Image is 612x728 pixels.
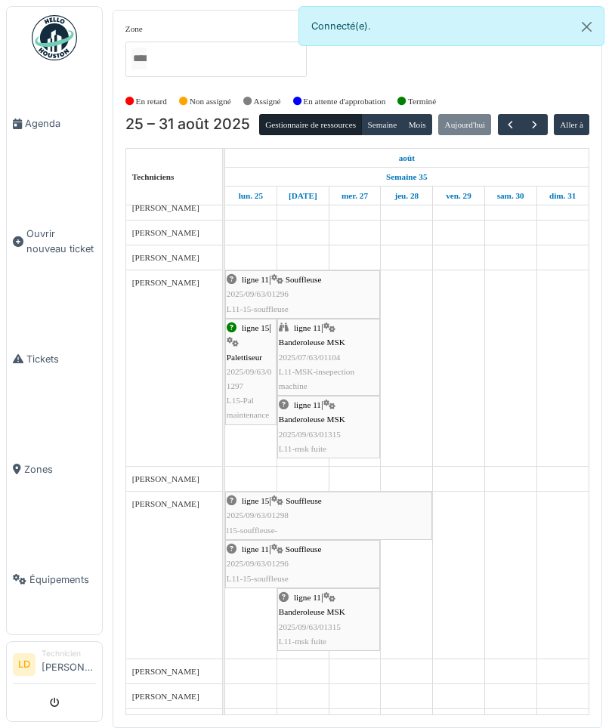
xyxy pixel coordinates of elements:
[227,353,262,362] span: Palettiseur
[493,187,528,205] a: 30 août 2025
[227,367,272,390] span: 2025/09/63/01297
[125,116,250,134] h2: 25 – 31 août 2025
[7,179,102,304] a: Ouvrir nouveau ticket
[279,607,345,616] span: Banderoleuse MSK
[227,289,289,298] span: 2025/09/63/01296
[7,69,102,179] a: Agenda
[391,187,422,205] a: 28 août 2025
[132,228,199,237] span: [PERSON_NAME]
[227,494,431,538] div: |
[26,352,96,366] span: Tickets
[125,23,143,35] label: Zone
[382,168,431,187] a: Semaine 35
[132,667,199,676] span: [PERSON_NAME]
[498,114,523,136] button: Précédent
[7,414,102,524] a: Zones
[279,321,379,393] div: |
[42,648,96,659] div: Technicien
[242,544,269,554] span: ligne 11
[132,172,175,181] span: Techniciens
[570,7,604,47] button: Close
[522,114,547,136] button: Suivant
[24,462,96,477] span: Zones
[395,149,419,168] a: 25 août 2025
[279,591,379,649] div: |
[227,511,289,520] span: 2025/09/63/01298
[294,323,321,332] span: ligne 11
[279,622,341,631] span: 2025/09/63/01315
[279,367,354,390] span: L11-MSK-insepection machine
[13,653,36,676] li: LD
[26,227,96,255] span: Ouvrir nouveau ticket
[338,187,372,205] a: 27 août 2025
[285,187,321,205] a: 26 août 2025
[227,396,270,419] span: L15-Pal maintenance
[190,95,231,108] label: Non assigné
[554,114,589,135] button: Aller à
[136,95,167,108] label: En retard
[235,187,267,205] a: 25 août 2025
[361,114,403,135] button: Semaine
[279,398,379,456] div: |
[279,353,341,362] span: 2025/07/63/01104
[227,273,379,316] div: |
[294,400,321,409] span: ligne 11
[303,95,385,108] label: En attente d'approbation
[242,496,269,505] span: ligne 15
[132,203,199,212] span: [PERSON_NAME]
[227,559,289,568] span: 2025/09/63/01296
[25,116,96,131] span: Agenda
[242,275,269,284] span: ligne 11
[286,496,322,505] span: Souffleuse
[227,526,278,535] span: l15-souffleuse-
[32,15,77,60] img: Badge_color-CXgf-gQk.svg
[259,114,362,135] button: Gestionnaire de ressources
[13,648,96,684] a: LD Technicien[PERSON_NAME]
[227,304,289,313] span: L11-15-souffleuse
[279,444,326,453] span: L11-msk fuite
[279,415,345,424] span: Banderoleuse MSK
[227,321,275,422] div: |
[132,474,199,483] span: [PERSON_NAME]
[42,648,96,680] li: [PERSON_NAME]
[438,114,491,135] button: Aujourd'hui
[132,253,199,262] span: [PERSON_NAME]
[408,95,436,108] label: Terminé
[402,114,432,135] button: Mois
[242,323,269,332] span: ligne 15
[279,338,345,347] span: Banderoleuse MSK
[286,275,322,284] span: Souffleuse
[29,572,96,587] span: Équipements
[132,499,199,508] span: [PERSON_NAME]
[546,187,580,205] a: 31 août 2025
[298,6,604,46] div: Connecté(e).
[227,574,289,583] span: L11-15-souffleuse
[132,692,199,701] span: [PERSON_NAME]
[294,593,321,602] span: ligne 11
[227,542,379,586] div: |
[279,637,326,646] span: L11-msk fuite
[7,304,102,414] a: Tickets
[131,48,147,69] input: Tous
[254,95,281,108] label: Assigné
[7,524,102,634] a: Équipements
[442,187,475,205] a: 29 août 2025
[279,430,341,439] span: 2025/09/63/01315
[132,278,199,287] span: [PERSON_NAME]
[286,544,322,554] span: Souffleuse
